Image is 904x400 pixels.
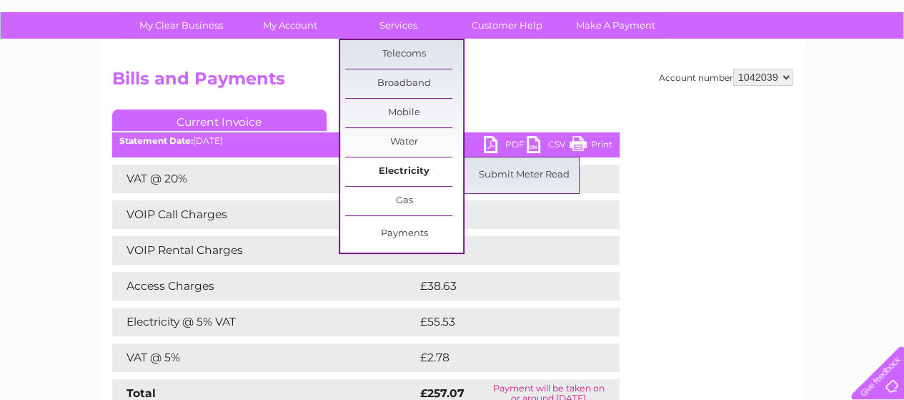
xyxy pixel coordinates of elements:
a: Services [339,12,457,39]
div: Clear Business is a trading name of Verastar Limited (registered in [GEOGRAPHIC_DATA] No. 3667643... [115,8,790,69]
td: £55.53 [417,308,590,336]
a: Log out [857,61,890,72]
a: My Account [231,12,349,39]
td: £38.63 [417,272,591,301]
a: Water [345,128,463,157]
a: Broadband [345,69,463,98]
a: Make A Payment [557,12,675,39]
a: 0333 014 3131 [635,7,733,25]
a: Telecoms [728,61,771,72]
td: Access Charges [112,272,417,301]
a: Blog [780,61,800,72]
a: Water [652,61,680,72]
a: Gas [345,187,463,215]
a: Telecoms [345,40,463,69]
a: Submit Meter Read [465,161,583,190]
a: CSV [527,136,570,157]
strong: Total [126,386,156,400]
td: VAT @ 5% [112,343,417,372]
a: Mobile [345,99,463,127]
h2: Bills and Payments [112,69,793,96]
a: My Clear Business [122,12,240,39]
a: Current Invoice [112,109,327,131]
td: £0.00 [417,200,587,229]
img: logo.png [31,37,104,81]
td: VAT @ 20% [112,165,417,193]
a: PDF [484,136,527,157]
td: £127.00 [417,236,593,265]
td: £2.78 [417,343,586,372]
b: Statement Date: [119,135,193,146]
a: Payments [345,220,463,248]
a: Electricity [345,157,463,186]
strong: £257.07 [420,386,465,400]
div: [DATE] [112,136,620,146]
a: Print [570,136,612,157]
td: Electricity @ 5% VAT [112,308,417,336]
td: VOIP Rental Charges [112,236,417,265]
div: Account number [659,69,793,86]
a: Contact [809,61,844,72]
a: Customer Help [448,12,566,39]
a: Energy [688,61,720,72]
td: VOIP Call Charges [112,200,417,229]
